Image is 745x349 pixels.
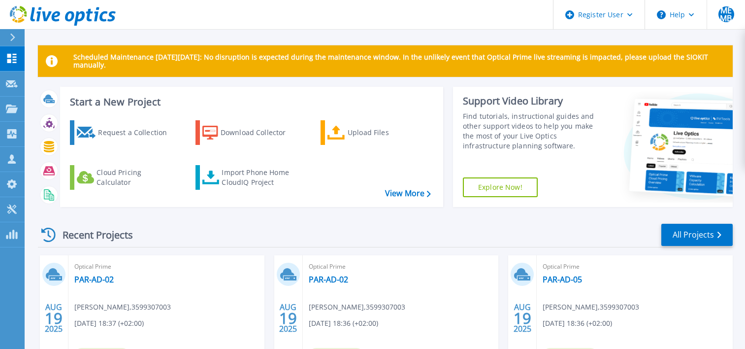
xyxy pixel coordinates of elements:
span: Optical Prime [309,261,493,272]
div: Import Phone Home CloudIQ Project [222,168,298,187]
span: 19 [514,314,531,322]
span: 19 [45,314,63,322]
div: Request a Collection [98,123,177,142]
a: PAR-AD-02 [74,275,114,284]
a: Explore Now! [463,177,538,197]
div: AUG 2025 [44,300,63,336]
span: [PERSON_NAME] , 3599307003 [543,302,639,313]
a: PAR-AD-02 [309,275,348,284]
a: Upload Files [321,120,430,145]
div: Recent Projects [38,223,146,247]
div: AUG 2025 [279,300,297,336]
span: [DATE] 18:36 (+02:00) [309,318,378,329]
span: [DATE] 18:37 (+02:00) [74,318,144,329]
div: Cloud Pricing Calculator [97,168,175,187]
div: AUG 2025 [513,300,532,336]
h3: Start a New Project [70,97,430,107]
a: Cloud Pricing Calculator [70,165,180,190]
span: 19 [279,314,297,322]
a: Request a Collection [70,120,180,145]
div: Upload Files [348,123,426,142]
span: [PERSON_NAME] , 3599307003 [74,302,171,313]
a: PAR-AD-05 [543,275,582,284]
span: Optical Prime [543,261,727,272]
a: Download Collector [195,120,305,145]
div: Download Collector [221,123,299,142]
div: Find tutorials, instructional guides and other support videos to help you make the most of your L... [463,111,603,151]
span: [DATE] 18:36 (+02:00) [543,318,612,329]
span: Optical Prime [74,261,259,272]
div: Support Video Library [463,95,603,107]
p: Scheduled Maintenance [DATE][DATE]: No disruption is expected during the maintenance window. In t... [73,53,725,69]
span: [PERSON_NAME] , 3599307003 [309,302,405,313]
a: View More [385,189,431,198]
a: All Projects [661,224,733,246]
span: MEMB [718,6,734,22]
